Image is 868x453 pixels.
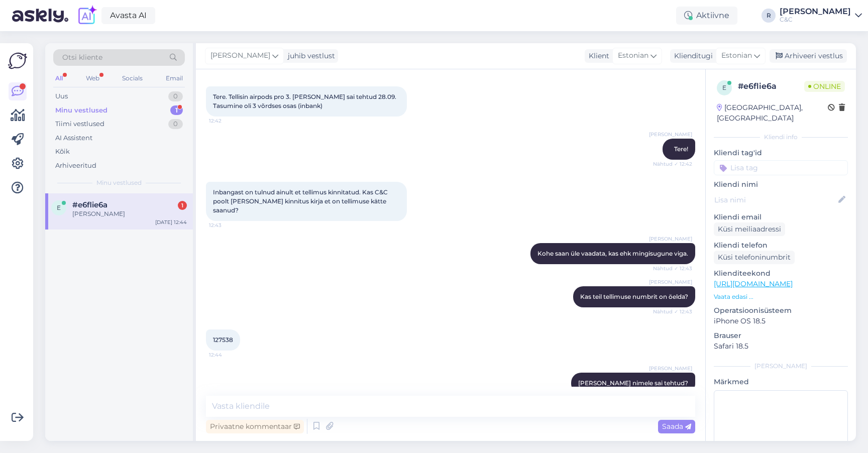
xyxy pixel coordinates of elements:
span: [PERSON_NAME] nimele sai tehtud? [578,379,688,387]
span: Otsi kliente [62,52,102,63]
p: Brauser [714,330,848,341]
div: Email [164,72,185,85]
span: 12:42 [209,117,247,125]
div: 0 [168,91,183,101]
div: 0 [168,119,183,129]
div: C&C [780,16,851,24]
span: Nähtud ✓ 12:42 [653,160,692,168]
div: Arhiveeritud [55,161,96,171]
span: [PERSON_NAME] [649,235,692,243]
p: Operatsioonisüsteem [714,305,848,316]
p: Kliendi email [714,212,848,222]
span: #e6flie6a [72,200,107,209]
div: Kõik [55,147,70,157]
span: 127538 [213,336,233,344]
span: Estonian [721,50,752,61]
a: Avasta AI [101,7,155,24]
p: Kliendi nimi [714,179,848,190]
p: iPhone OS 18.5 [714,316,848,326]
div: 1 [178,201,187,210]
span: Inbangast on tulnud ainult et tellimus kinnitatud. Kas C&C poolt [PERSON_NAME] kinnitus kirja et ... [213,188,389,214]
div: Küsi telefoninumbrit [714,251,795,264]
span: Nähtud ✓ 12:43 [653,308,692,315]
img: Askly Logo [8,51,27,70]
span: 12:43 [209,221,247,229]
span: [PERSON_NAME] [649,131,692,138]
span: Nähtud ✓ 12:43 [653,265,692,272]
div: [PERSON_NAME] [72,209,187,218]
p: Safari 18.5 [714,341,848,352]
div: Privaatne kommentaar [206,420,304,433]
span: [PERSON_NAME] [649,365,692,372]
span: Kohe saan üle vaadata, kas ehk mingisugune viga. [537,250,688,257]
div: Aktiivne [676,7,737,25]
div: 1 [170,105,183,116]
div: Kliendi info [714,133,848,142]
div: [GEOGRAPHIC_DATA], [GEOGRAPHIC_DATA] [717,102,828,124]
span: e [722,84,726,91]
div: [PERSON_NAME] [780,8,851,16]
p: Vaata edasi ... [714,292,848,301]
span: Tere! [674,145,688,153]
input: Lisa tag [714,160,848,175]
div: Minu vestlused [55,105,107,116]
img: explore-ai [76,5,97,26]
div: # e6flie6a [738,80,804,92]
p: Kliendi telefon [714,240,848,251]
div: Web [84,72,101,85]
div: Küsi meiliaadressi [714,222,785,236]
div: R [762,9,776,23]
span: Estonian [618,50,648,61]
span: Kas teil tellimuse numbrit on öelda? [580,293,688,300]
span: [PERSON_NAME] [649,278,692,286]
span: Online [804,81,845,92]
div: All [53,72,65,85]
span: Minu vestlused [96,178,142,187]
p: Kliendi tag'id [714,148,848,158]
span: Saada [662,422,691,431]
a: [URL][DOMAIN_NAME] [714,279,793,288]
div: Uus [55,91,68,101]
span: [PERSON_NAME] [210,50,270,61]
p: Klienditeekond [714,268,848,279]
input: Lisa nimi [714,194,836,205]
div: Arhiveeri vestlus [770,49,847,63]
div: [DATE] 12:44 [155,218,187,226]
div: AI Assistent [55,133,92,143]
p: Märkmed [714,377,848,387]
div: juhib vestlust [284,51,335,61]
span: Tere. Tellisin airpods pro 3. [PERSON_NAME] sai tehtud 28.09. Tasumine oli 3 võrdses osas (inbank) [213,93,398,109]
div: Klienditugi [670,51,713,61]
div: Socials [120,72,145,85]
span: e [57,204,61,211]
a: [PERSON_NAME]C&C [780,8,862,24]
div: Klient [585,51,609,61]
div: [PERSON_NAME] [714,362,848,371]
div: Tiimi vestlused [55,119,104,129]
span: 12:44 [209,351,247,359]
